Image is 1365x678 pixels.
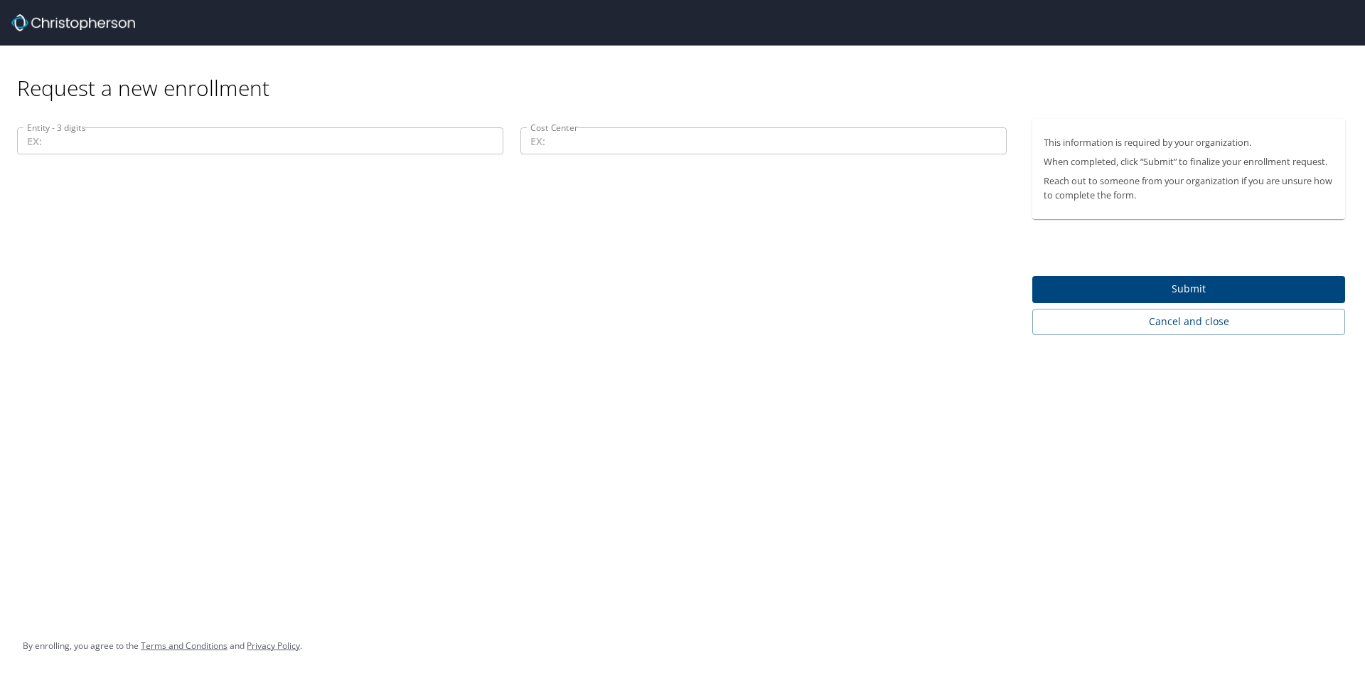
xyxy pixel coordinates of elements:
[1044,155,1334,169] p: When completed, click “Submit” to finalize your enrollment request.
[1044,280,1334,298] span: Submit
[1044,313,1334,331] span: Cancel and close
[520,127,1007,154] input: EX:
[247,640,300,652] a: Privacy Policy
[1044,136,1334,149] p: This information is required by your organization.
[141,640,227,652] a: Terms and Conditions
[17,46,1356,102] div: Request a new enrollment
[11,14,135,31] img: cbt logo
[1032,276,1345,304] button: Submit
[1032,309,1345,335] button: Cancel and close
[1044,174,1334,201] p: Reach out to someone from your organization if you are unsure how to complete the form.
[23,628,302,664] div: By enrolling, you agree to the and .
[17,127,503,154] input: EX:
